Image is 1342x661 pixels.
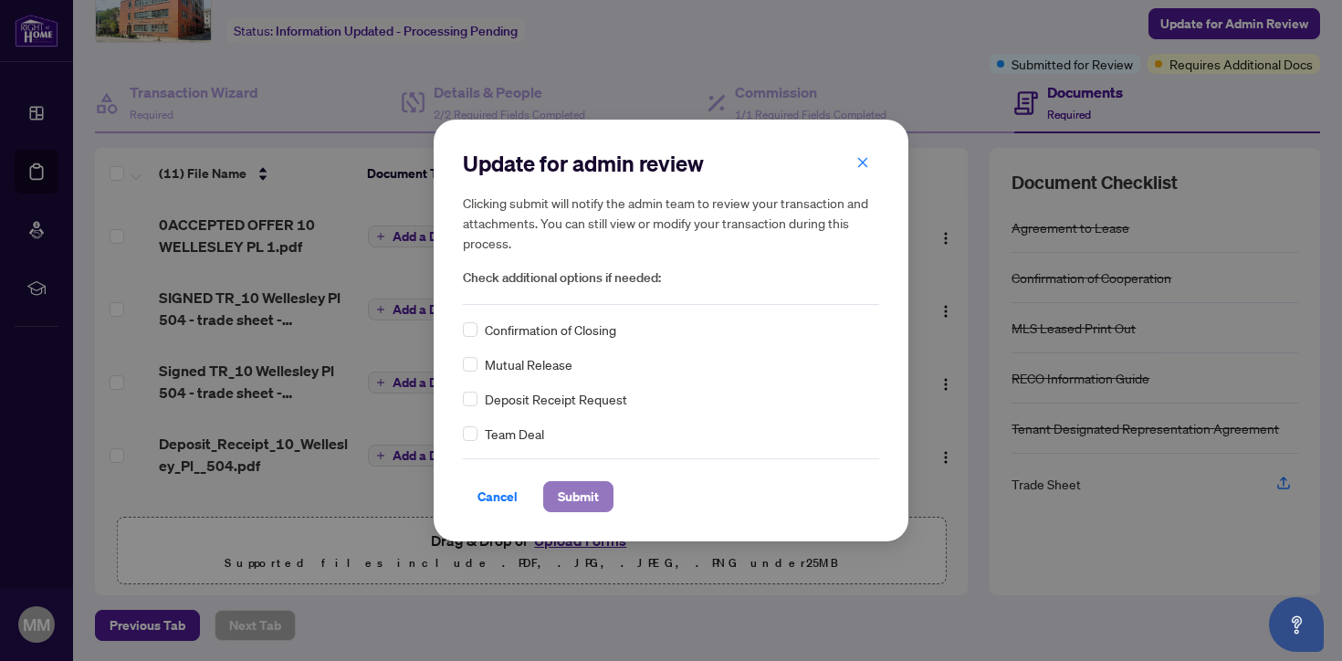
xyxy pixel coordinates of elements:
span: Mutual Release [485,354,572,374]
button: Cancel [463,481,532,512]
span: Submit [558,482,599,511]
button: Open asap [1269,597,1324,652]
button: Submit [543,481,613,512]
h5: Clicking submit will notify the admin team to review your transaction and attachments. You can st... [463,193,879,253]
h2: Update for admin review [463,149,879,178]
span: close [856,156,869,169]
span: Deposit Receipt Request [485,389,627,409]
span: Team Deal [485,424,544,444]
span: Cancel [477,482,518,511]
span: Check additional options if needed: [463,268,879,289]
span: Confirmation of Closing [485,320,616,340]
